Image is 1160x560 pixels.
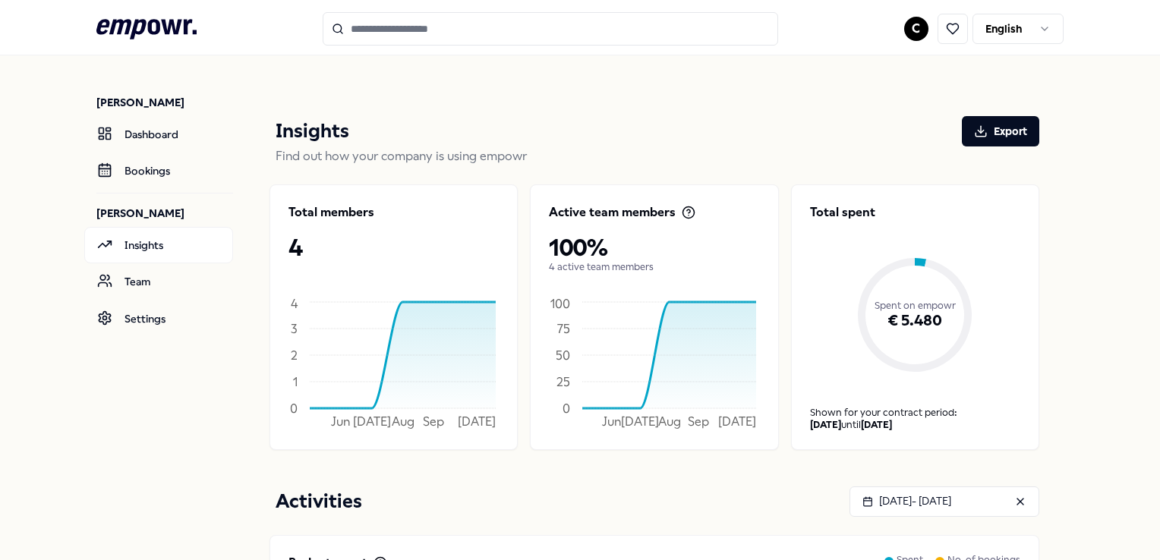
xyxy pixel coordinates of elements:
[622,414,660,429] tspan: [DATE]
[904,17,928,41] button: C
[276,146,1039,166] p: Find out how your company is using empowr
[84,116,233,153] a: Dashboard
[549,234,759,261] p: 100%
[96,95,233,110] p: [PERSON_NAME]
[291,297,298,311] tspan: 4
[291,348,298,362] tspan: 2
[810,407,1020,419] p: Shown for your contract period:
[323,12,778,46] input: Search for products, categories or subcategories
[84,263,233,300] a: Team
[810,203,1020,222] p: Total spent
[862,492,951,509] div: [DATE] - [DATE]
[563,401,570,415] tspan: 0
[290,401,298,415] tspan: 0
[550,297,570,311] tspan: 100
[549,261,759,273] p: 4 active team members
[810,419,841,430] b: [DATE]
[810,270,1020,372] div: € 5.480
[549,203,676,222] p: Active team members
[84,300,233,337] a: Settings
[276,486,362,517] p: Activities
[291,321,298,335] tspan: 3
[658,414,681,429] tspan: Aug
[458,414,496,429] tspan: [DATE]
[557,321,570,335] tspan: 75
[392,414,415,429] tspan: Aug
[810,240,1020,372] div: Spent on empowr
[332,414,351,429] tspan: Jun
[288,234,499,261] p: 4
[84,227,233,263] a: Insights
[276,116,349,146] p: Insights
[293,374,298,389] tspan: 1
[602,414,621,429] tspan: Jun
[688,414,709,429] tspan: Sep
[810,419,1020,431] div: until
[556,348,570,362] tspan: 50
[556,374,570,389] tspan: 25
[96,206,233,221] p: [PERSON_NAME]
[353,414,391,429] tspan: [DATE]
[861,419,892,430] b: [DATE]
[424,414,445,429] tspan: Sep
[84,153,233,189] a: Bookings
[850,486,1039,517] button: [DATE]- [DATE]
[718,414,756,429] tspan: [DATE]
[962,116,1039,146] button: Export
[288,203,374,222] p: Total members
